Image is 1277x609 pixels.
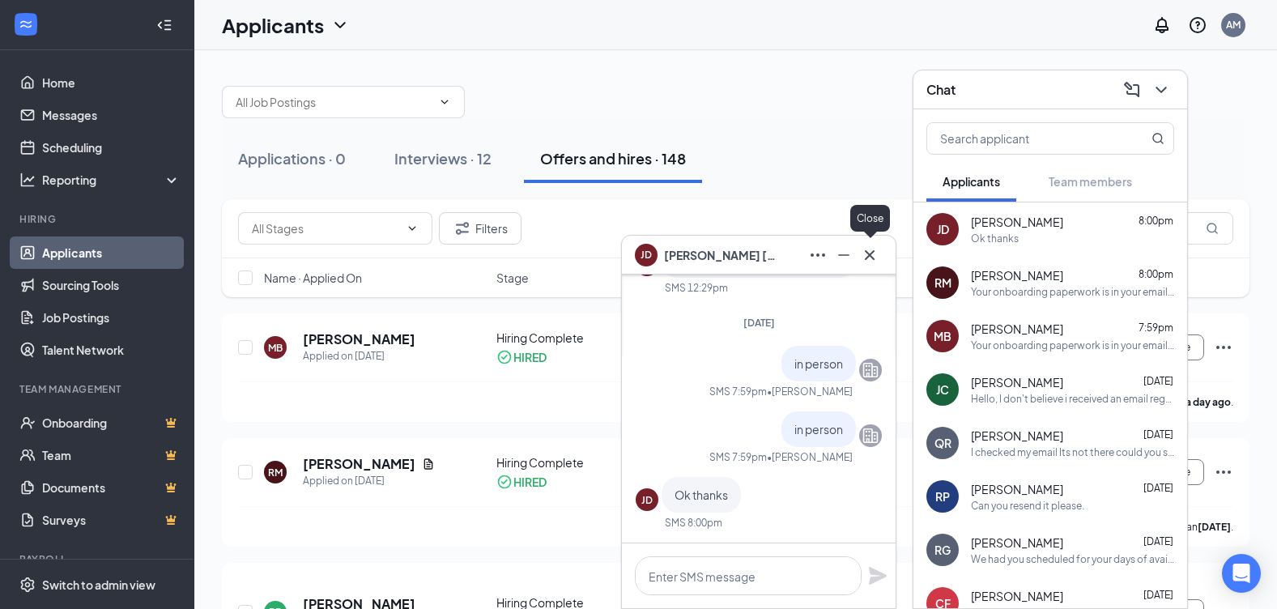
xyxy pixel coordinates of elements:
div: JD [641,493,653,507]
div: SMS 7:59pm [709,385,767,398]
div: Your onboarding paperwork is in your email from paylocity. Please let me know if you have any que... [971,339,1174,352]
div: QR [934,435,951,451]
div: Applications · 0 [238,148,346,168]
svg: Plane [868,566,888,586]
span: Applicants [943,174,1000,189]
a: TeamCrown [42,439,181,471]
div: AM [1226,18,1241,32]
span: • [PERSON_NAME] [767,450,853,464]
span: 8:00pm [1139,268,1173,280]
div: JD [937,221,949,237]
div: Hiring Complete [496,330,663,346]
svg: Company [861,426,880,445]
b: [DATE] [1198,521,1231,533]
div: Team Management [19,382,177,396]
a: Messages [42,99,181,131]
a: Applicants [42,236,181,269]
div: Can you resend it please. [971,499,1084,513]
div: Applied on [DATE] [303,348,415,364]
div: Hiring Complete [496,454,663,471]
div: Applied on [DATE] [303,473,435,489]
h5: [PERSON_NAME] [303,455,415,473]
div: Switch to admin view [42,577,155,593]
span: [PERSON_NAME] [971,588,1063,604]
input: All Stages [252,219,399,237]
a: Home [42,66,181,99]
span: [DATE] [1143,428,1173,441]
span: in person [794,422,843,437]
div: RM [268,466,283,479]
div: Payroll [19,552,177,566]
span: [DATE] [1143,482,1173,494]
a: Job Postings [42,301,181,334]
span: [PERSON_NAME] [971,481,1063,497]
svg: MagnifyingGlass [1206,222,1219,235]
b: a day ago [1185,396,1231,408]
div: SMS 12:29pm [665,281,728,295]
div: SMS 7:59pm [709,450,767,464]
svg: Company [861,360,880,380]
svg: MagnifyingGlass [1151,132,1164,145]
span: Team members [1049,174,1132,189]
div: RP [935,488,950,505]
span: Name · Applied On [264,270,362,286]
div: Open Intercom Messenger [1222,554,1261,593]
svg: Cross [860,245,879,265]
span: [PERSON_NAME] [971,428,1063,444]
a: Scheduling [42,131,181,164]
div: RG [934,542,951,558]
div: HIRED [513,474,547,490]
svg: CheckmarkCircle [496,349,513,365]
div: Hello, I don't believe i received an email regarding a background check. I did the on-boarding th... [971,392,1174,406]
span: [PERSON_NAME] [PERSON_NAME] [664,246,777,264]
h1: Applicants [222,11,324,39]
button: Cross [857,242,883,268]
div: Offers and hires · 148 [540,148,686,168]
span: [PERSON_NAME] [971,267,1063,283]
svg: ChevronDown [330,15,350,35]
svg: Ellipses [1214,462,1233,482]
span: • [PERSON_NAME] [767,385,853,398]
svg: QuestionInfo [1188,15,1207,35]
a: SurveysCrown [42,504,181,536]
span: Stage [496,270,529,286]
div: HIRED [513,349,547,365]
span: 8:00pm [1139,215,1173,227]
a: Sourcing Tools [42,269,181,301]
span: Ok thanks [675,488,728,502]
div: Ok thanks [971,232,1019,245]
button: Filter Filters [439,212,521,245]
div: Close [850,205,890,232]
svg: CheckmarkCircle [496,474,513,490]
button: ComposeMessage [1119,77,1145,103]
h3: Chat [926,81,956,99]
div: Your onboarding paperwork is in your email from paylocity. Please let me know if you have any que... [971,285,1174,299]
svg: Minimize [834,245,853,265]
div: I checked my email Its not there could you send it again or thru here? [971,445,1174,459]
div: MB [934,328,951,344]
span: 7:59pm [1139,322,1173,334]
svg: Ellipses [1214,338,1233,357]
div: MB [268,341,283,355]
button: ChevronDown [1148,77,1174,103]
div: Hiring [19,212,177,226]
button: Minimize [831,242,857,268]
span: [PERSON_NAME] [971,374,1063,390]
div: Reporting [42,172,181,188]
div: JC [936,381,949,398]
span: [DATE] [1143,589,1173,601]
input: Search applicant [927,123,1119,154]
svg: ComposeMessage [1122,80,1142,100]
div: SMS 8:00pm [665,516,722,530]
span: [DATE] [743,317,775,329]
button: Ellipses [805,242,831,268]
svg: Filter [453,219,472,238]
div: We had you scheduled for your days of availability that you had given us. [971,552,1174,566]
svg: Collapse [156,17,172,33]
svg: Notifications [1152,15,1172,35]
span: [PERSON_NAME] [971,214,1063,230]
a: DocumentsCrown [42,471,181,504]
input: All Job Postings [236,93,432,111]
svg: ChevronDown [1151,80,1171,100]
